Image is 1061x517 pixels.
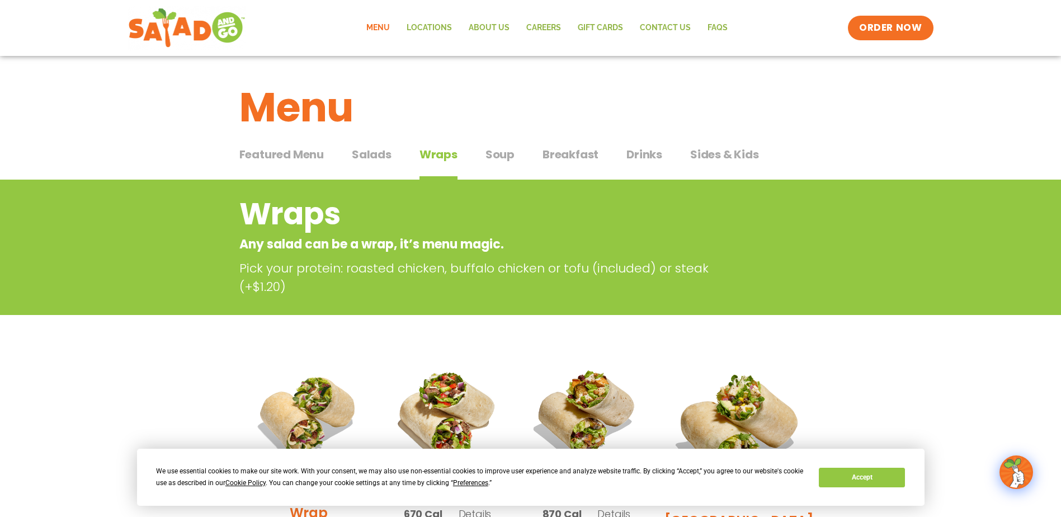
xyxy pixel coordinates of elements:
[239,146,324,163] span: Featured Menu
[460,15,518,41] a: About Us
[819,468,905,487] button: Accept
[352,146,392,163] span: Salads
[137,449,925,506] div: Cookie Consent Prompt
[848,16,933,40] a: ORDER NOW
[859,21,922,35] span: ORDER NOW
[699,15,736,41] a: FAQs
[453,479,488,487] span: Preferences
[569,15,631,41] a: GIFT CARDS
[225,479,266,487] span: Cookie Policy
[239,77,822,138] h1: Menu
[690,146,759,163] span: Sides & Kids
[128,6,246,50] img: new-SAG-logo-768×292
[398,15,460,41] a: Locations
[631,15,699,41] a: Contact Us
[1001,457,1032,488] img: wpChatIcon
[358,15,398,41] a: Menu
[525,353,647,475] img: Product photo for Roasted Autumn Wrap
[239,235,732,253] p: Any salad can be a wrap, it’s menu magic.
[239,142,822,180] div: Tabbed content
[239,259,737,296] p: Pick your protein: roasted chicken, buffalo chicken or tofu (included) or steak (+$1.20)
[248,353,370,475] img: Product photo for Tuscan Summer Wrap
[419,146,458,163] span: Wraps
[543,146,598,163] span: Breakfast
[518,15,569,41] a: Careers
[239,191,732,237] h2: Wraps
[664,353,814,502] img: Product photo for BBQ Ranch Wrap
[386,353,508,475] img: Product photo for Fajita Wrap
[485,146,515,163] span: Soup
[626,146,662,163] span: Drinks
[358,15,736,41] nav: Menu
[156,466,805,489] div: We use essential cookies to make our site work. With your consent, we may also use non-essential ...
